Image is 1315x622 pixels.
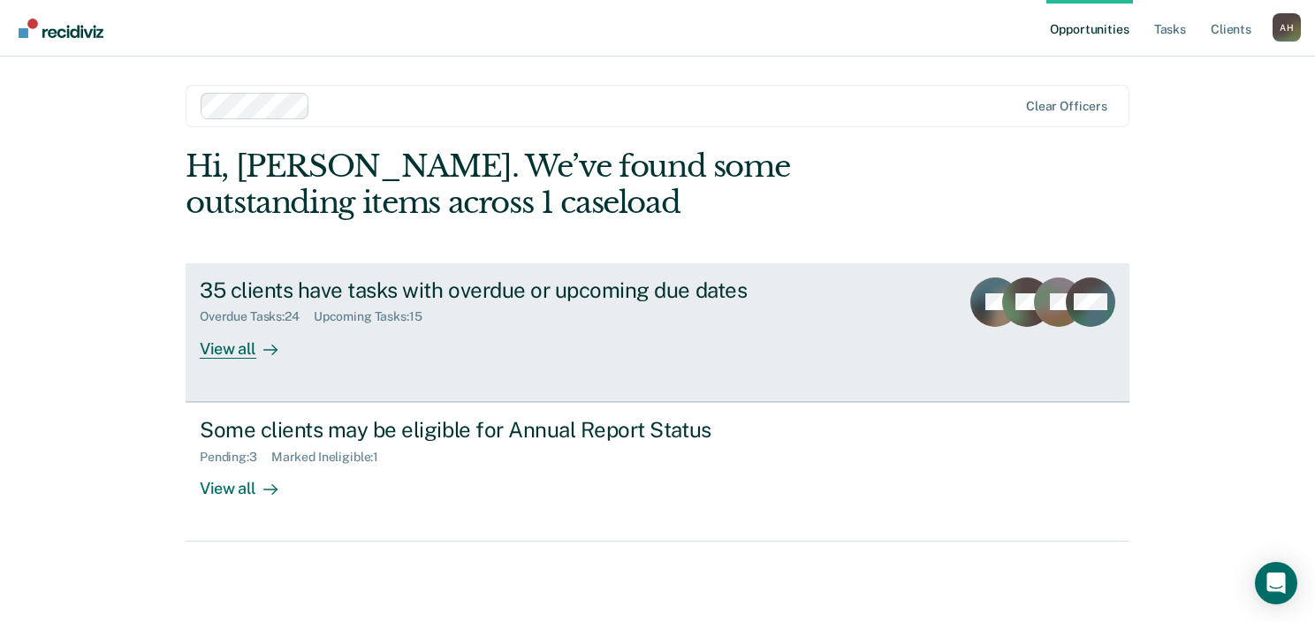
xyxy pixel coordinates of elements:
[200,309,314,324] div: Overdue Tasks : 24
[200,464,299,498] div: View all
[186,263,1129,402] a: 35 clients have tasks with overdue or upcoming due datesOverdue Tasks:24Upcoming Tasks:15View all
[200,277,820,303] div: 35 clients have tasks with overdue or upcoming due dates
[1273,13,1301,42] button: Profile dropdown button
[186,148,940,221] div: Hi, [PERSON_NAME]. We’ve found some outstanding items across 1 caseload
[271,450,392,465] div: Marked Ineligible : 1
[19,19,103,38] img: Recidiviz
[1026,99,1107,114] div: Clear officers
[186,402,1129,542] a: Some clients may be eligible for Annual Report StatusPending:3Marked Ineligible:1View all
[314,309,437,324] div: Upcoming Tasks : 15
[200,417,820,443] div: Some clients may be eligible for Annual Report Status
[200,450,271,465] div: Pending : 3
[1255,562,1297,604] div: Open Intercom Messenger
[200,324,299,359] div: View all
[1273,13,1301,42] div: A H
